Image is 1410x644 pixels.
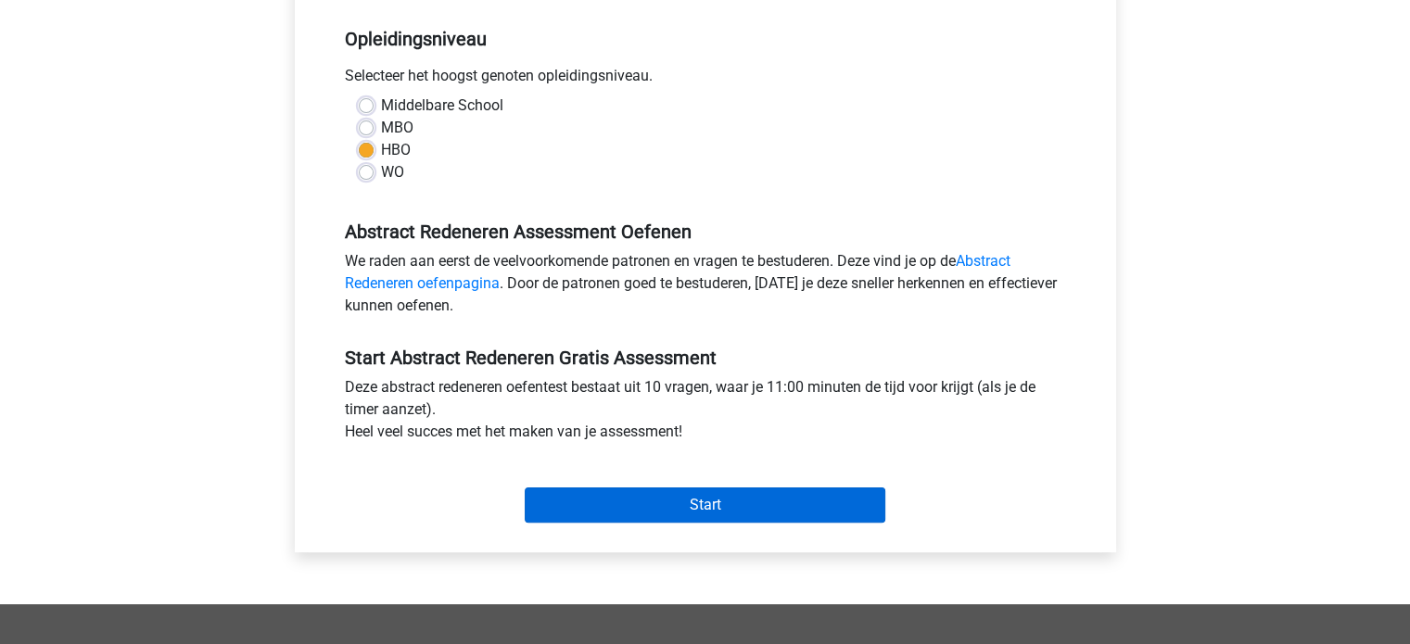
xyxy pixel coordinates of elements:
[381,161,404,183] label: WO
[331,250,1080,324] div: We raden aan eerst de veelvoorkomende patronen en vragen te bestuderen. Deze vind je op de . Door...
[381,95,503,117] label: Middelbare School
[525,487,885,523] input: Start
[331,376,1080,450] div: Deze abstract redeneren oefentest bestaat uit 10 vragen, waar je 11:00 minuten de tijd voor krijg...
[381,117,413,139] label: MBO
[345,221,1066,243] h5: Abstract Redeneren Assessment Oefenen
[381,139,411,161] label: HBO
[331,65,1080,95] div: Selecteer het hoogst genoten opleidingsniveau.
[345,20,1066,57] h5: Opleidingsniveau
[345,347,1066,369] h5: Start Abstract Redeneren Gratis Assessment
